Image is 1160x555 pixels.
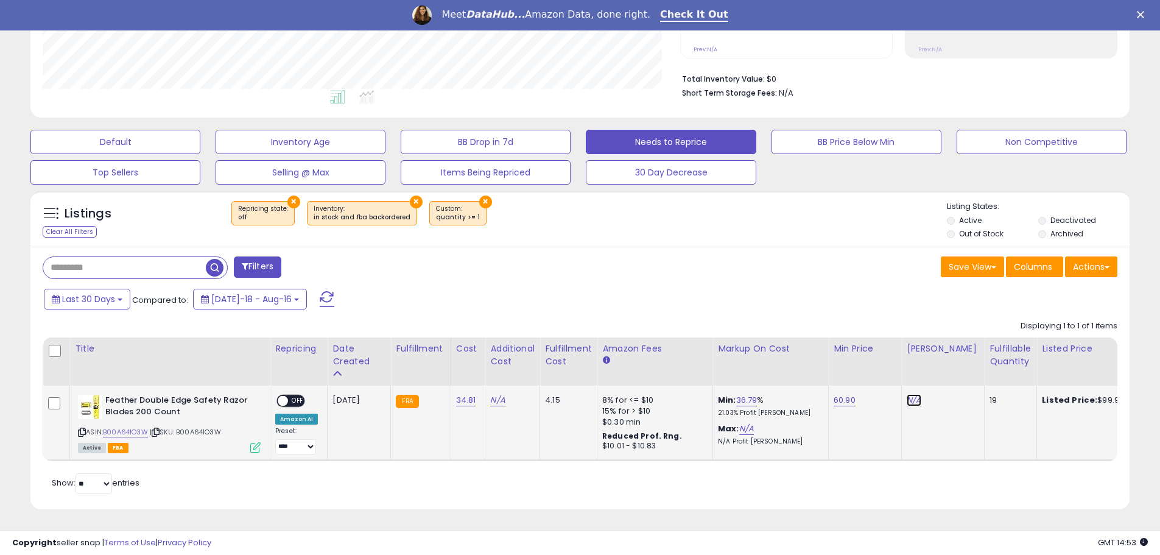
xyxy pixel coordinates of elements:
li: $0 [682,71,1108,85]
b: Listed Price: [1042,394,1097,406]
a: N/A [907,394,921,406]
div: Displaying 1 to 1 of 1 items [1021,320,1117,332]
a: N/A [490,394,505,406]
button: Selling @ Max [216,160,385,185]
div: Fulfillment [396,342,445,355]
div: Fulfillable Quantity [990,342,1032,368]
div: Amazon Fees [602,342,708,355]
button: 30 Day Decrease [586,160,756,185]
label: Archived [1050,228,1083,239]
div: Cost [456,342,480,355]
div: 15% for > $10 [602,406,703,417]
span: All listings currently available for purchase on Amazon [78,443,106,453]
button: Non Competitive [957,130,1127,154]
div: Amazon AI [275,414,318,425]
button: BB Price Below Min [772,130,941,154]
div: Close [1137,11,1149,18]
span: OFF [288,396,308,406]
button: Save View [941,256,1004,277]
p: Listing States: [947,201,1130,213]
b: Max: [718,423,739,434]
div: seller snap | | [12,537,211,549]
span: N/A [779,87,793,99]
button: Last 30 Days [44,289,130,309]
div: $0.30 min [602,417,703,428]
div: ASIN: [78,395,261,451]
div: quantity >= 1 [436,213,480,222]
div: Preset: [275,427,318,454]
div: 19 [990,395,1027,406]
i: DataHub... [466,9,525,20]
b: Short Term Storage Fees: [682,88,777,98]
div: off [238,213,288,222]
div: Date Created [332,342,385,368]
div: [PERSON_NAME] [907,342,979,355]
div: Repricing [275,342,322,355]
label: Deactivated [1050,215,1096,225]
small: Prev: N/A [918,46,942,53]
span: Custom: [436,204,480,222]
div: Meet Amazon Data, done right. [441,9,650,21]
button: × [287,196,300,208]
div: $99.99 [1042,395,1143,406]
img: 41vorQW69HL._SL40_.jpg [78,395,102,419]
div: Title [75,342,265,355]
div: Fulfillment Cost [545,342,592,368]
span: Compared to: [132,294,188,306]
button: × [410,196,423,208]
th: The percentage added to the cost of goods (COGS) that forms the calculator for Min & Max prices. [713,338,829,386]
span: Show: entries [52,477,139,489]
p: 21.03% Profit [PERSON_NAME] [718,409,819,417]
div: % [718,395,819,417]
label: Active [959,215,982,225]
button: Inventory Age [216,130,385,154]
span: Repricing state : [238,204,288,222]
div: Clear All Filters [43,226,97,238]
small: Prev: N/A [694,46,717,53]
button: Items Being Repriced [401,160,571,185]
span: Inventory : [314,204,410,222]
span: [DATE]-18 - Aug-16 [211,293,292,305]
button: Default [30,130,200,154]
div: in stock and fba backordered [314,213,410,222]
h5: Listings [65,205,111,222]
a: 36.79 [736,394,758,406]
button: × [479,196,492,208]
a: 34.81 [456,394,476,406]
div: 8% for <= $10 [602,395,703,406]
button: BB Drop in 7d [401,130,571,154]
div: [DATE] [332,395,381,406]
a: Privacy Policy [158,537,211,548]
b: Min: [718,394,736,406]
a: N/A [739,423,754,435]
a: 60.90 [834,394,856,406]
a: B00A641O3W [103,427,148,437]
small: Amazon Fees. [602,355,610,366]
span: 2025-09-16 14:53 GMT [1098,537,1148,548]
small: FBA [396,395,418,408]
button: [DATE]-18 - Aug-16 [193,289,307,309]
span: FBA [108,443,128,453]
a: Check It Out [660,9,728,22]
strong: Copyright [12,537,57,548]
button: Columns [1006,256,1063,277]
span: Columns [1014,261,1052,273]
button: Actions [1065,256,1117,277]
label: Out of Stock [959,228,1004,239]
div: Min Price [834,342,896,355]
div: Markup on Cost [718,342,823,355]
button: Top Sellers [30,160,200,185]
div: Additional Cost [490,342,535,368]
b: Feather Double Edge Safety Razor Blades 200 Count [105,395,253,420]
img: Profile image for Georgie [412,5,432,25]
div: $10.01 - $10.83 [602,441,703,451]
a: Terms of Use [104,537,156,548]
div: Listed Price [1042,342,1147,355]
button: Filters [234,256,281,278]
span: Last 30 Days [62,293,115,305]
div: 4.15 [545,395,588,406]
b: Reduced Prof. Rng. [602,431,682,441]
button: Needs to Reprice [586,130,756,154]
p: N/A Profit [PERSON_NAME] [718,437,819,446]
span: | SKU: B00A641O3W [150,427,221,437]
